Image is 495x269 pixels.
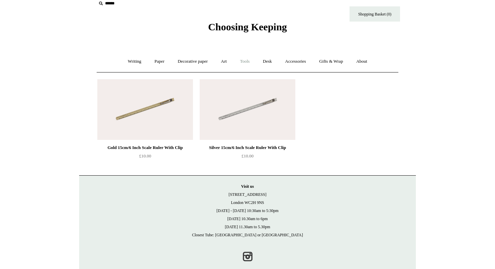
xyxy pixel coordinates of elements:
[257,53,278,70] a: Desk
[350,6,400,22] a: Shopping Basket (0)
[200,79,295,140] a: Silver 15cm/6 Inch Scale Ruler With Clip Silver 15cm/6 Inch Scale Ruler With Clip
[208,27,287,31] a: Choosing Keeping
[148,53,171,70] a: Paper
[241,153,254,158] span: £10.00
[99,144,191,152] div: Gold 15cm/6 Inch Scale Ruler With Clip
[200,79,295,140] img: Silver 15cm/6 Inch Scale Ruler With Clip
[97,79,193,140] a: Gold 15cm/6 Inch Scale Ruler With Clip Gold 15cm/6 Inch Scale Ruler With Clip
[313,53,349,70] a: Gifts & Wrap
[172,53,214,70] a: Decorative paper
[234,53,256,70] a: Tools
[201,144,294,152] div: Silver 15cm/6 Inch Scale Ruler With Clip
[215,53,233,70] a: Art
[279,53,312,70] a: Accessories
[200,144,295,171] a: Silver 15cm/6 Inch Scale Ruler With Clip £10.00
[97,79,193,140] img: Gold 15cm/6 Inch Scale Ruler With Clip
[139,153,151,158] span: £10.00
[86,182,409,239] p: [STREET_ADDRESS] London WC2H 9NS [DATE] - [DATE] 10:30am to 5:30pm [DATE] 10.30am to 6pm [DATE] 1...
[122,53,147,70] a: Writing
[208,21,287,32] span: Choosing Keeping
[350,53,373,70] a: About
[97,144,193,171] a: Gold 15cm/6 Inch Scale Ruler With Clip £10.00
[241,184,254,189] strong: Visit us
[240,249,255,264] a: Instagram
